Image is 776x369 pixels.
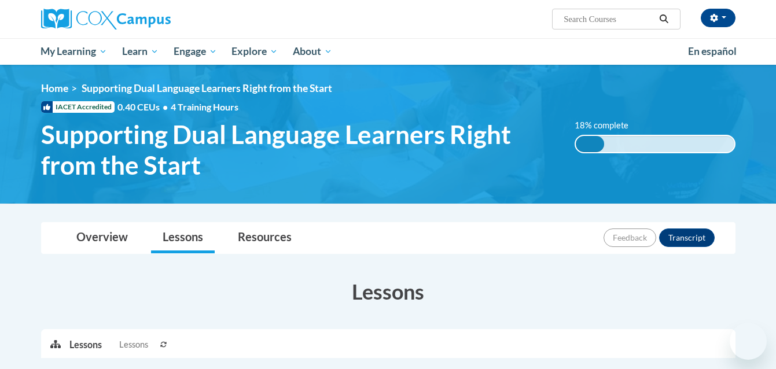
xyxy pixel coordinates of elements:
a: About [285,38,340,65]
span: Engage [174,45,217,58]
div: Main menu [24,38,753,65]
a: Resources [226,223,303,253]
span: About [293,45,332,58]
span: Explore [231,45,278,58]
span: My Learning [41,45,107,58]
span: Lessons [119,338,148,351]
a: En español [681,39,744,64]
a: Home [41,82,68,94]
span: En español [688,45,737,57]
button: Search [655,12,672,26]
span: Supporting Dual Language Learners Right from the Start [41,119,558,180]
span: • [163,101,168,112]
p: Lessons [69,338,102,351]
a: Explore [224,38,285,65]
span: Learn [122,45,159,58]
span: IACET Accredited [41,101,115,113]
img: Cox Campus [41,9,171,29]
span: Supporting Dual Language Learners Right from the Start [82,82,332,94]
label: 18% complete [575,119,641,132]
a: My Learning [34,38,115,65]
a: Cox Campus [41,9,261,29]
a: Overview [65,223,139,253]
button: Feedback [604,228,656,247]
h3: Lessons [41,277,735,306]
button: Account Settings [701,9,735,27]
button: Transcript [659,228,715,247]
a: Lessons [151,223,215,253]
a: Learn [115,38,166,65]
a: Engage [166,38,225,65]
span: 4 Training Hours [171,101,238,112]
input: Search Courses [562,12,655,26]
iframe: Button to launch messaging window [730,323,767,360]
span: 0.40 CEUs [117,101,171,113]
div: 18% complete [576,136,604,152]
